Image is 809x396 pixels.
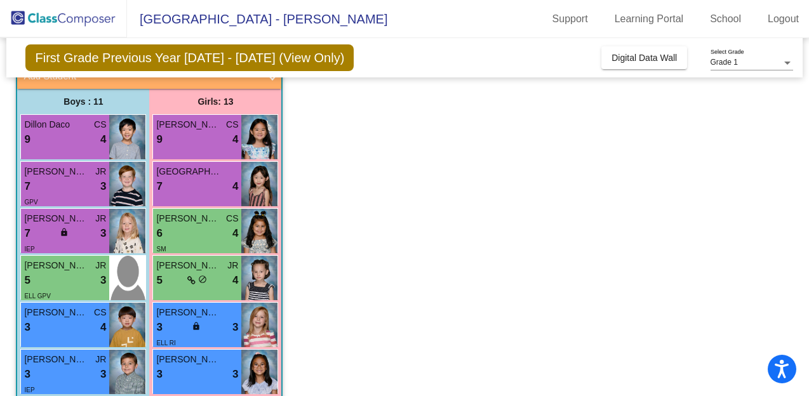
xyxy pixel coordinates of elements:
[156,366,162,383] span: 3
[24,293,50,300] span: ELL GPV
[711,58,738,67] span: Grade 1
[60,228,69,237] span: lock
[232,272,238,289] span: 4
[24,366,30,383] span: 3
[601,46,687,69] button: Digital Data Wall
[95,259,106,272] span: JR
[24,319,30,336] span: 3
[198,275,207,284] span: do_not_disturb_alt
[156,225,162,242] span: 6
[232,319,238,336] span: 3
[100,272,106,289] span: 3
[100,131,106,148] span: 4
[17,89,149,114] div: Boys : 11
[192,322,201,331] span: lock
[156,212,220,225] span: [PERSON_NAME]
[24,272,30,289] span: 5
[605,9,694,29] a: Learning Portal
[95,212,106,225] span: JR
[156,178,162,195] span: 7
[232,131,238,148] span: 4
[24,131,30,148] span: 9
[127,9,387,29] span: [GEOGRAPHIC_DATA] - [PERSON_NAME]
[542,9,598,29] a: Support
[24,306,88,319] span: [PERSON_NAME]
[156,118,220,131] span: [PERSON_NAME]
[156,319,162,336] span: 3
[156,165,220,178] span: [GEOGRAPHIC_DATA]
[100,225,106,242] span: 3
[24,118,88,131] span: Dillon Daco
[156,306,220,319] span: [PERSON_NAME]
[226,212,238,225] span: CS
[156,340,175,346] span: ELL RI
[24,199,37,206] span: GPV
[24,246,34,253] span: IEP
[700,9,751,29] a: School
[24,353,88,366] span: [PERSON_NAME] [PERSON_NAME]
[232,366,238,383] span: 3
[156,259,220,272] span: [PERSON_NAME]
[24,178,30,195] span: 7
[232,225,238,242] span: 4
[156,246,166,253] span: SM
[24,259,88,272] span: [PERSON_NAME]
[149,89,281,114] div: Girls: 13
[95,165,106,178] span: JR
[226,118,238,131] span: CS
[100,178,106,195] span: 3
[94,306,106,319] span: CS
[156,272,162,289] span: 5
[94,118,106,131] span: CS
[24,212,88,225] span: [PERSON_NAME]
[100,366,106,383] span: 3
[24,225,30,242] span: 7
[758,9,809,29] a: Logout
[227,259,238,272] span: JR
[24,165,88,178] span: [PERSON_NAME]
[156,131,162,148] span: 9
[95,353,106,366] span: JR
[100,319,106,336] span: 4
[612,53,677,63] span: Digital Data Wall
[25,44,354,71] span: First Grade Previous Year [DATE] - [DATE] (View Only)
[232,178,238,195] span: 4
[24,386,34,393] span: IEP
[156,353,220,366] span: [PERSON_NAME] [PERSON_NAME]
